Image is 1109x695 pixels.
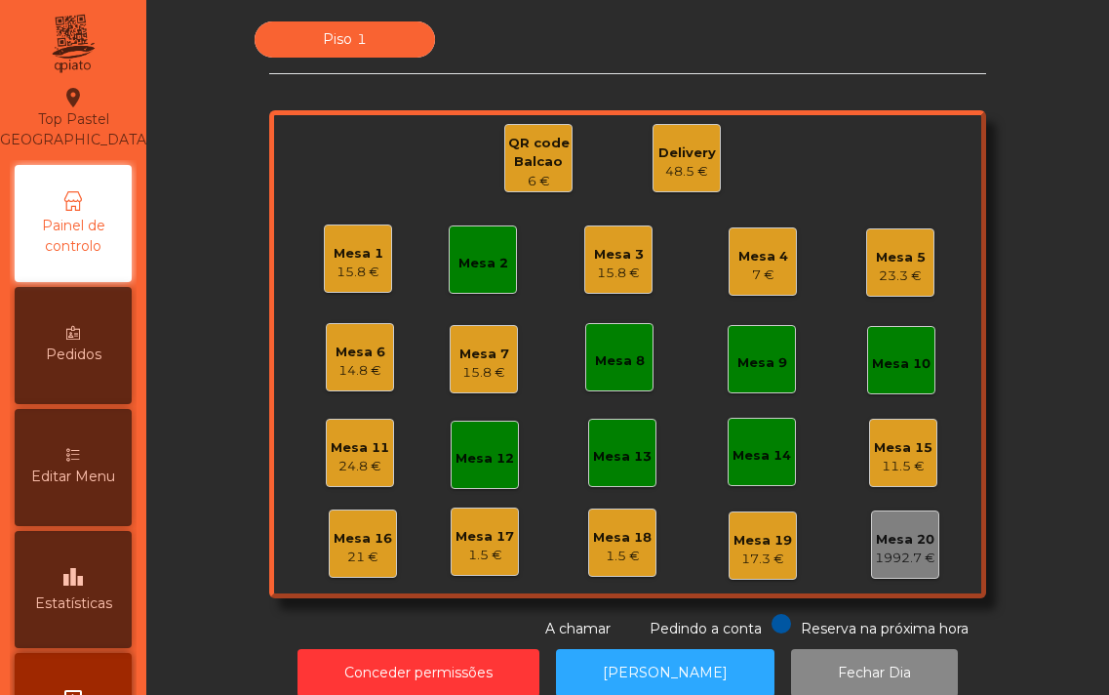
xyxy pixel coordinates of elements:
[505,134,572,172] div: QR code Balcao
[595,351,645,371] div: Mesa 8
[650,620,762,637] span: Pedindo a conta
[801,620,969,637] span: Reserva na próxima hora
[733,531,792,551] div: Mesa 19
[875,549,935,568] div: 1992.7 €
[737,353,787,373] div: Mesa 9
[658,143,716,163] div: Delivery
[31,467,115,487] span: Editar Menu
[331,438,389,458] div: Mesa 11
[61,86,85,109] i: location_on
[455,546,514,565] div: 1.5 €
[458,254,508,273] div: Mesa 2
[336,343,385,362] div: Mesa 6
[872,354,931,374] div: Mesa 10
[874,457,932,476] div: 11.5 €
[733,446,791,466] div: Mesa 14
[331,457,389,476] div: 24.8 €
[46,345,101,365] span: Pedidos
[455,527,514,547] div: Mesa 17
[255,21,435,58] div: Piso 1
[455,449,514,469] div: Mesa 12
[594,245,644,265] div: Mesa 3
[334,529,392,549] div: Mesa 16
[738,266,788,285] div: 7 €
[35,593,112,614] span: Estatísticas
[875,530,935,550] div: Mesa 20
[334,548,392,567] div: 21 €
[876,266,926,286] div: 23.3 €
[874,438,932,458] div: Mesa 15
[733,550,792,569] div: 17.3 €
[459,345,509,364] div: Mesa 7
[20,216,127,257] span: Painel de controlo
[336,361,385,381] div: 14.8 €
[545,620,611,637] span: A chamar
[738,247,788,266] div: Mesa 4
[876,248,926,267] div: Mesa 5
[334,244,383,264] div: Mesa 1
[49,10,97,78] img: qpiato
[594,264,644,283] div: 15.8 €
[459,363,509,383] div: 15.8 €
[61,565,85,589] i: leaderboard
[505,172,572,191] div: 6 €
[593,528,652,548] div: Mesa 18
[658,162,716,182] div: 48.5 €
[334,263,383,282] div: 15.8 €
[593,447,652,467] div: Mesa 13
[593,547,652,566] div: 1.5 €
